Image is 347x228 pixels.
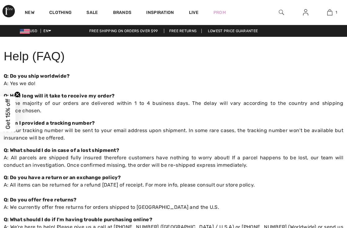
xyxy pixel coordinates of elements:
[203,29,263,33] a: Lowest Price Guarantee
[2,5,15,17] img: 1ère Avenue
[336,10,337,15] span: 1
[84,29,163,33] a: Free shipping on orders over $99
[4,119,343,142] p: A: Your tracking number will be sent to your email address upon shipment. In some rare cases, the...
[303,9,308,16] img: My Info
[164,29,202,33] a: Free Returns
[4,147,343,169] p: A: All parcels are shipped fully insured therefore customers have nothing to worry about! If a pa...
[4,73,70,79] strong: Q: Do you ship worldwide?
[4,174,121,180] strong: Q: Do you have a return or an exchange policy?
[14,91,20,97] button: Close teaser
[189,9,199,16] a: Live
[4,217,152,222] strong: Q: What should I do if I'm having trouble purchasing online?
[113,10,132,16] a: Brands
[146,10,174,16] span: Inspiration
[4,147,119,153] strong: Q: What should I do in case of a lost shipment?
[4,197,77,203] strong: Q: Do you offer free returns?
[298,9,313,16] a: Sign In
[318,9,342,16] a: 1
[43,29,51,33] span: EN
[4,174,343,211] p: A: All items can be returned for a refund [DATE] of receipt. For more info, please consult our st...
[25,10,34,16] a: New
[213,9,226,16] a: Prom
[279,9,284,16] img: search the website
[4,120,95,126] strong: Q: Am I provided a tracking number?
[20,29,30,34] img: US Dollar
[49,10,72,16] a: Clothing
[4,93,115,99] strong: Q: How long will it take to receive my order?
[4,49,65,63] span: Help (FAQ)
[4,72,343,87] p: A: Yes we do!
[86,10,98,16] a: Sale
[20,29,40,33] span: USD
[327,9,332,16] img: My Bag
[4,92,343,114] p: A: The majority of our orders are delivered within 1 to 4 business days. The delay will vary acco...
[4,99,11,129] span: Get 15% off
